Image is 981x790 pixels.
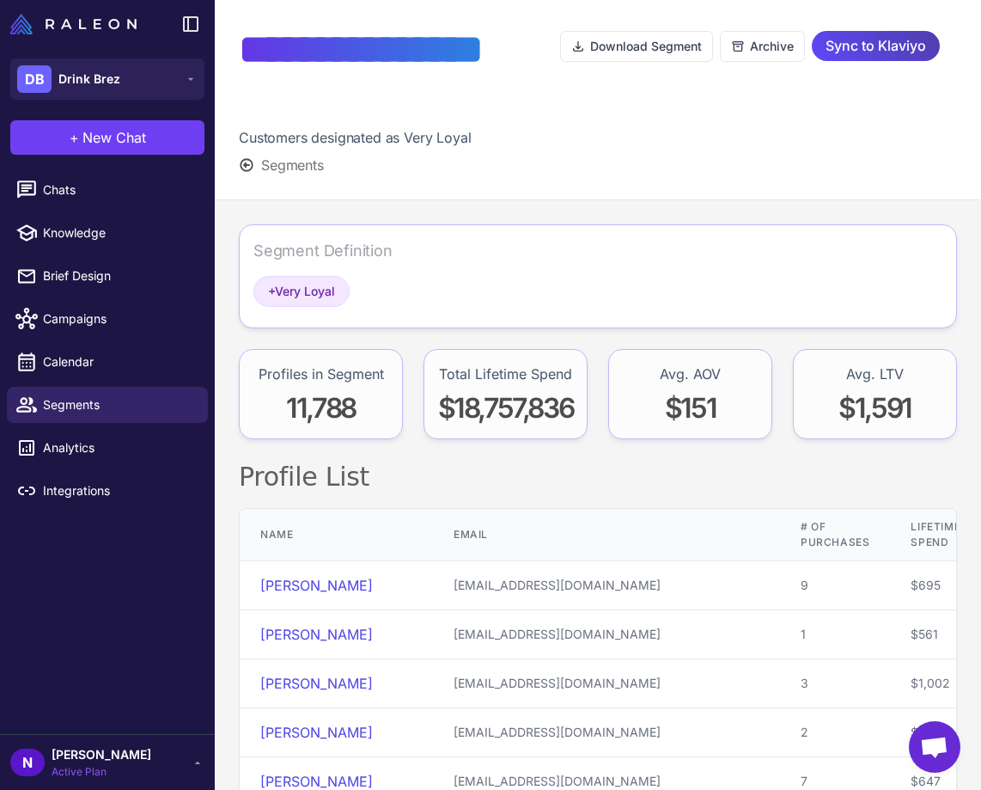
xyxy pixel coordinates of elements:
td: [EMAIL_ADDRESS][DOMAIN_NAME] [433,708,780,757]
h2: Profile List [239,460,957,494]
a: Chats [7,172,208,208]
span: + [268,284,275,298]
span: 11,788 [286,391,356,425]
a: [PERSON_NAME] [260,577,373,594]
img: Raleon Logo [10,14,137,34]
span: Segments [43,395,194,414]
a: Integrations [7,473,208,509]
td: 1 [780,610,890,659]
button: Segments [239,155,324,175]
span: Knowledge [43,224,194,242]
div: N [10,749,45,776]
span: Analytics [43,438,194,457]
span: Campaigns [43,309,194,328]
div: Avg. LTV [846,364,904,384]
a: [PERSON_NAME] [260,675,373,692]
a: Knowledge [7,215,208,251]
a: Calendar [7,344,208,380]
div: Segment Definition [253,239,393,262]
th: Name [240,509,433,561]
a: Campaigns [7,301,208,337]
button: Archive [720,31,805,62]
span: $151 [665,391,716,425]
span: + [70,127,79,148]
td: $1,161 [890,708,981,757]
span: Chats [43,181,194,199]
td: [EMAIL_ADDRESS][DOMAIN_NAME] [433,610,780,659]
div: Open chat [909,721,960,773]
div: Total Lifetime Spend [439,364,572,384]
button: +New Chat [10,120,204,155]
a: Segments [7,387,208,423]
td: $695 [890,561,981,610]
td: 9 [780,561,890,610]
span: $18,757,836 [438,391,574,425]
span: Drink Brez [58,70,120,89]
span: $1,591 [838,391,911,425]
span: Brief Design [43,266,194,285]
th: Lifetime Spend [890,509,981,561]
td: 3 [780,659,890,708]
a: [PERSON_NAME] [260,724,373,741]
td: [EMAIL_ADDRESS][DOMAIN_NAME] [433,659,780,708]
td: [EMAIL_ADDRESS][DOMAIN_NAME] [433,561,780,610]
a: Brief Design [7,258,208,294]
span: Calendar [43,352,194,371]
div: Profiles in Segment [259,364,384,384]
a: Raleon Logo [10,14,143,34]
span: Active Plan [52,764,151,780]
td: $1,002 [890,659,981,708]
span: Sync to Klaviyo [826,31,926,61]
a: [PERSON_NAME] [260,773,373,790]
span: Very Loyal [268,282,335,301]
button: Download Segment [560,31,713,62]
span: Integrations [43,481,194,500]
div: Avg. AOV [660,364,721,384]
div: DB [17,65,52,93]
th: Email [433,509,780,561]
a: Analytics [7,430,208,466]
div: Customers designated as Very Loyal [239,127,493,148]
td: 2 [780,708,890,757]
span: New Chat [82,127,146,148]
span: Segments [261,155,324,175]
th: # of Purchases [780,509,890,561]
button: DBDrink Brez [10,58,204,100]
td: $561 [890,610,981,659]
span: [PERSON_NAME] [52,745,151,764]
a: [PERSON_NAME] [260,626,373,643]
